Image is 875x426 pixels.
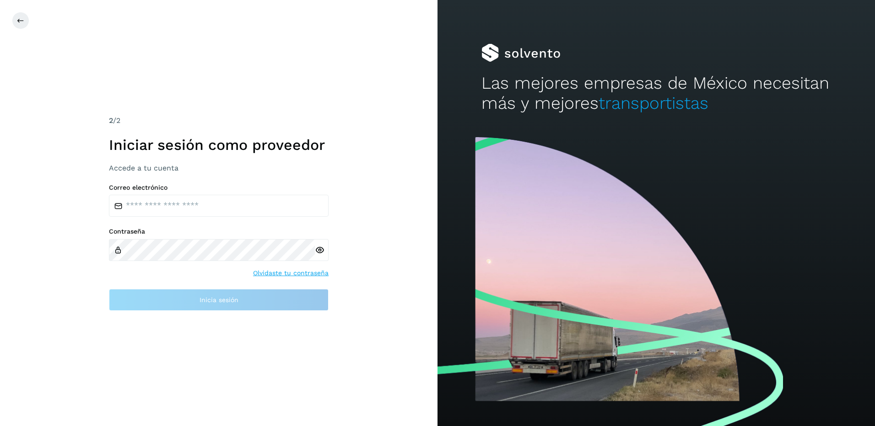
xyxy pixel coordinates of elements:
[109,115,329,126] div: /2
[109,164,329,172] h3: Accede a tu cuenta
[599,93,708,113] span: transportistas
[109,289,329,311] button: Inicia sesión
[200,297,238,303] span: Inicia sesión
[109,116,113,125] span: 2
[109,228,329,235] label: Contraseña
[481,73,832,114] h2: Las mejores empresas de México necesitan más y mejores
[253,268,329,278] a: Olvidaste tu contraseña
[109,184,329,192] label: Correo electrónico
[109,136,329,154] h1: Iniciar sesión como proveedor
